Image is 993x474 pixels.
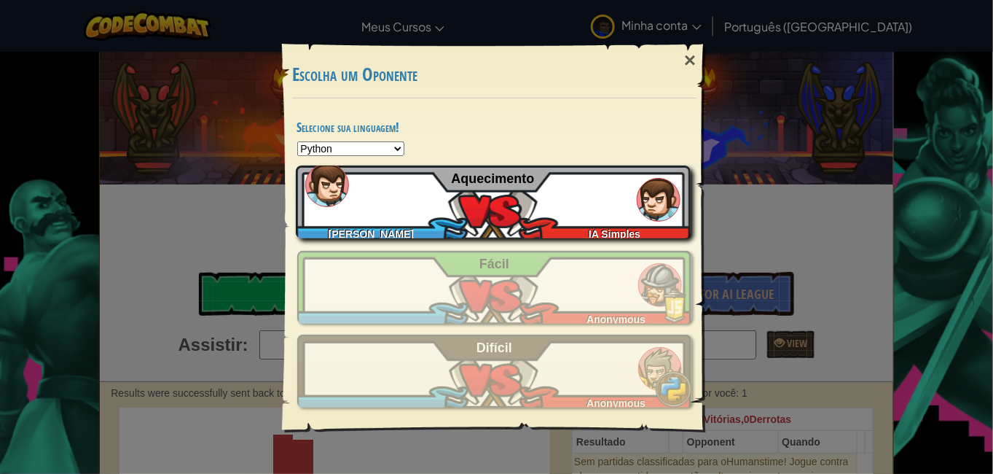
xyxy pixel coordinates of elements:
[476,341,512,355] span: Difícil
[297,335,692,408] a: Anonymous
[293,65,696,85] h3: Escolha um Oponente
[479,257,509,271] span: Fácil
[297,251,692,324] a: Anonymous
[297,166,692,238] a: [PERSON_NAME]IA Simples
[589,228,640,240] span: IA Simples
[586,314,645,325] span: Anonymous
[305,163,349,207] img: humans_ladder_tutorial.png
[638,347,682,391] img: humans_ladder_hard.png
[638,263,682,307] img: humans_ladder_easy.png
[673,39,707,82] div: ×
[330,397,415,409] span: [PERSON_NAME]
[452,171,535,186] span: Aquecimento
[330,314,415,325] span: [PERSON_NAME]
[329,228,414,240] span: [PERSON_NAME]
[297,120,692,134] h4: Selecione sua linguagem!
[586,397,645,409] span: Anonymous
[637,178,680,222] img: humans_ladder_tutorial.png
